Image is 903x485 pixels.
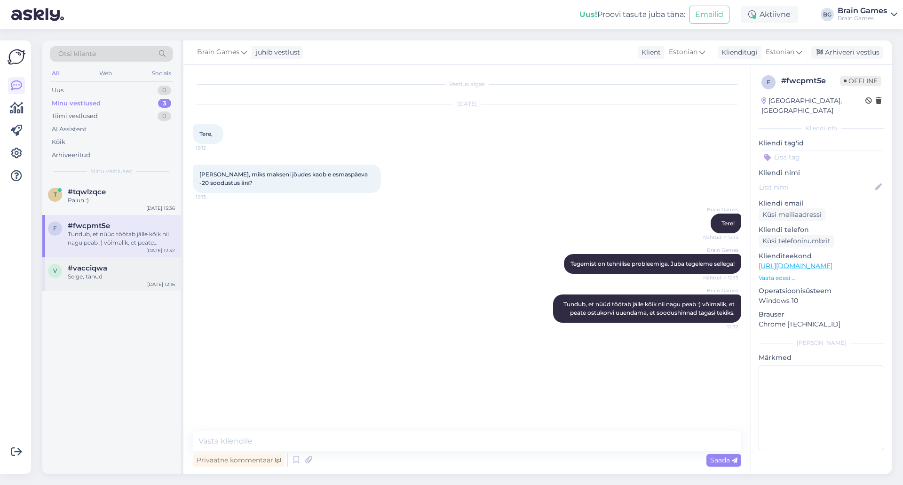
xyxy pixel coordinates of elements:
div: [PERSON_NAME] [759,339,884,347]
div: Palun :) [68,196,175,205]
div: Web [97,67,114,80]
p: Brauser [759,310,884,319]
div: 0 [158,111,171,121]
span: [PERSON_NAME], miks makseni jõudes kaob e esmaspäeva -20 soodustus ära? [199,171,369,186]
span: Brain Games [703,287,738,294]
span: Offline [840,76,881,86]
div: Klient [638,48,661,57]
div: Klienditugi [718,48,758,57]
div: Tiimi vestlused [52,111,98,121]
span: Tere, [199,130,213,137]
span: Nähtud ✓ 12:13 [703,274,738,281]
div: 3 [158,99,171,108]
button: Emailid [689,6,729,24]
p: Kliendi tag'id [759,138,884,148]
span: Tundub, et nüüd töötab jälle kõik nii nagu peab :) võimalik, et peate ostukorvi uuendama, et sood... [563,301,736,316]
div: AI Assistent [52,125,87,134]
span: Saada [710,456,737,464]
div: BG [821,8,834,21]
div: Minu vestlused [52,99,101,108]
span: 12:12 [196,144,231,151]
span: Nähtud ✓ 12:13 [703,234,738,241]
div: Küsi telefoninumbrit [759,235,834,247]
span: #vacciqwa [68,264,107,272]
input: Lisa tag [759,150,884,164]
div: Vestlus algas [193,80,741,88]
p: Windows 10 [759,296,884,306]
div: Kliendi info [759,124,884,133]
div: [DATE] 12:32 [146,247,175,254]
div: 0 [158,86,171,95]
p: Chrome [TECHNICAL_ID] [759,319,884,329]
div: [DATE] 15:36 [146,205,175,212]
span: v [53,267,57,274]
div: Tundub, et nüüd töötab jälle kõik nii nagu peab :) võimalik, et peate ostukorvi uuendama, et sood... [68,230,175,247]
div: Aktiivne [741,6,798,23]
span: 12:32 [703,323,738,330]
span: Minu vestlused [90,167,133,175]
span: Brain Games [197,47,239,57]
div: [GEOGRAPHIC_DATA], [GEOGRAPHIC_DATA] [761,96,865,116]
span: #fwcpmt5e [68,222,110,230]
span: Otsi kliente [58,49,96,59]
span: Tere! [721,220,735,227]
img: Askly Logo [8,48,25,66]
span: 12:13 [196,193,231,200]
span: #tqwlzqce [68,188,106,196]
p: Vaata edasi ... [759,274,884,282]
p: Klienditeekond [759,251,884,261]
div: Privaatne kommentaar [193,454,285,467]
p: Kliendi nimi [759,168,884,178]
b: Uus! [579,10,597,19]
div: Arhiveeri vestlus [811,46,883,59]
span: f [53,225,57,232]
span: Estonian [766,47,794,57]
p: Märkmed [759,353,884,363]
div: [DATE] 12:16 [147,281,175,288]
input: Lisa nimi [759,182,873,192]
span: f [767,79,770,86]
div: Brain Games [838,15,887,22]
div: Brain Games [838,7,887,15]
a: Brain GamesBrain Games [838,7,897,22]
div: Proovi tasuta juba täna: [579,9,685,20]
div: Küsi meiliaadressi [759,208,825,221]
div: [DATE] [193,100,741,108]
span: Brain Games [703,246,738,254]
span: t [54,191,57,198]
a: [URL][DOMAIN_NAME] [759,262,832,270]
span: Brain Games [703,206,738,213]
p: Kliendi telefon [759,225,884,235]
div: Selge, tänud [68,272,175,281]
span: Estonian [669,47,697,57]
div: juhib vestlust [252,48,300,57]
div: Arhiveeritud [52,151,90,160]
p: Kliendi email [759,199,884,208]
div: Socials [150,67,173,80]
div: Kõik [52,137,65,147]
div: # fwcpmt5e [781,75,840,87]
span: Tegemist on tehnilise probleemiga. Juba tegeleme sellega! [570,260,735,267]
p: Operatsioonisüsteem [759,286,884,296]
div: All [50,67,61,80]
div: Uus [52,86,63,95]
